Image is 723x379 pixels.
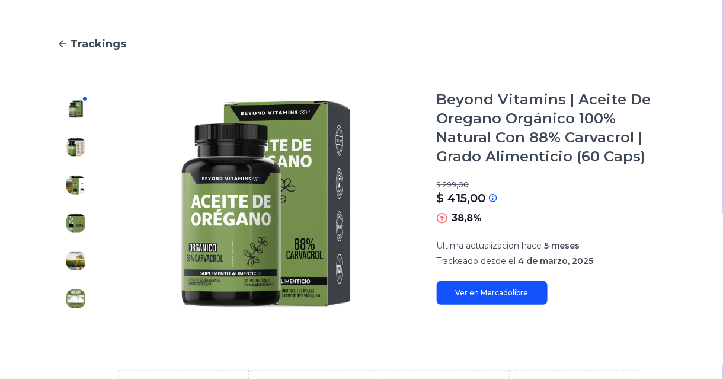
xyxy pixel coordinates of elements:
[66,214,85,233] img: Beyond Vitamins | Aceite De Oregano Orgánico 100% Natural Con 88% Carvacrol | Grado Alimenticio (...
[437,281,548,305] a: Ver en Mercadolibre
[519,256,594,266] span: 4 de marzo, 2025
[437,256,516,266] span: Trackeado desde el
[437,240,542,251] span: Ultima actualizacion hace
[452,211,482,225] p: 38,8%
[437,180,666,190] p: $ 299,00
[119,90,413,318] img: Beyond Vitamins | Aceite De Oregano Orgánico 100% Natural Con 88% Carvacrol | Grado Alimenticio (...
[66,100,85,119] img: Beyond Vitamins | Aceite De Oregano Orgánico 100% Natural Con 88% Carvacrol | Grado Alimenticio (...
[437,90,666,166] h1: Beyond Vitamins | Aceite De Oregano Orgánico 100% Natural Con 88% Carvacrol | Grado Alimenticio (...
[437,190,486,206] p: $ 415,00
[66,251,85,270] img: Beyond Vitamins | Aceite De Oregano Orgánico 100% Natural Con 88% Carvacrol | Grado Alimenticio (...
[66,289,85,308] img: Beyond Vitamins | Aceite De Oregano Orgánico 100% Natural Con 88% Carvacrol | Grado Alimenticio (...
[70,36,126,52] span: Trackings
[66,138,85,157] img: Beyond Vitamins | Aceite De Oregano Orgánico 100% Natural Con 88% Carvacrol | Grado Alimenticio (...
[545,240,580,251] span: 5 meses
[57,36,666,52] a: Trackings
[66,176,85,195] img: Beyond Vitamins | Aceite De Oregano Orgánico 100% Natural Con 88% Carvacrol | Grado Alimenticio (...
